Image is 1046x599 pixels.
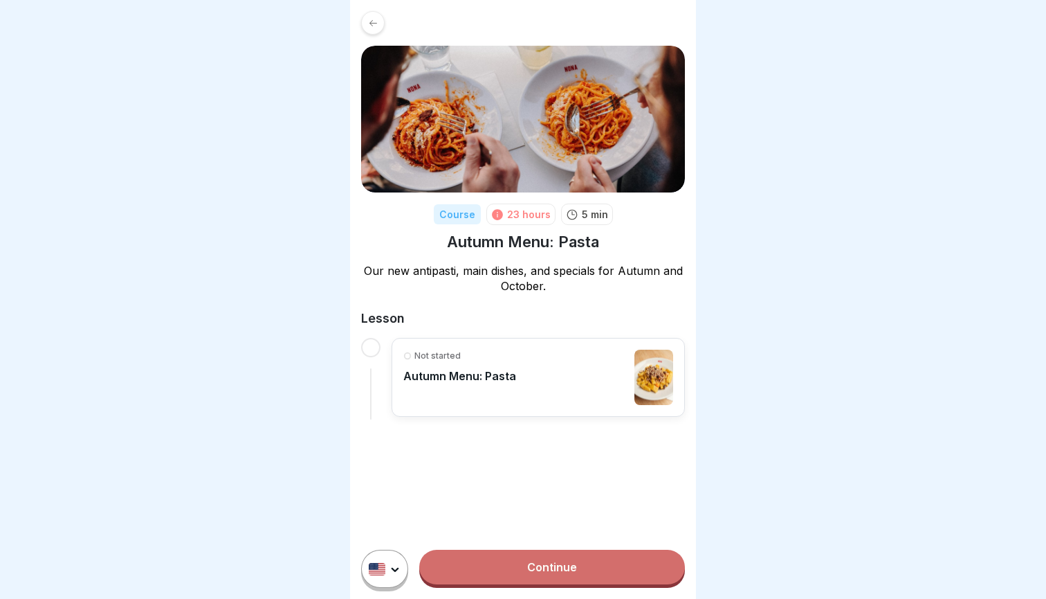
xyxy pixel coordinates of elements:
h2: Lesson [361,310,685,327]
div: Course [434,204,481,224]
img: etr9xpawtlvsm0s6hjh5leyn.png [634,350,673,405]
a: Not startedAutumn Menu: Pasta [403,350,673,405]
p: Autumn Menu: Pasta [403,369,516,383]
p: Our new antipasti, main dishes, and specials for Autumn and October. [361,263,685,294]
img: g03mw99o2jwb6tj6u9fgvrr5.png [361,46,685,193]
div: 23 hours [507,207,551,222]
h1: Autumn Menu: Pasta [447,232,599,252]
p: 5 min [582,207,608,222]
img: us.svg [369,563,385,575]
p: Not started [414,350,461,362]
a: Continue [419,550,685,584]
